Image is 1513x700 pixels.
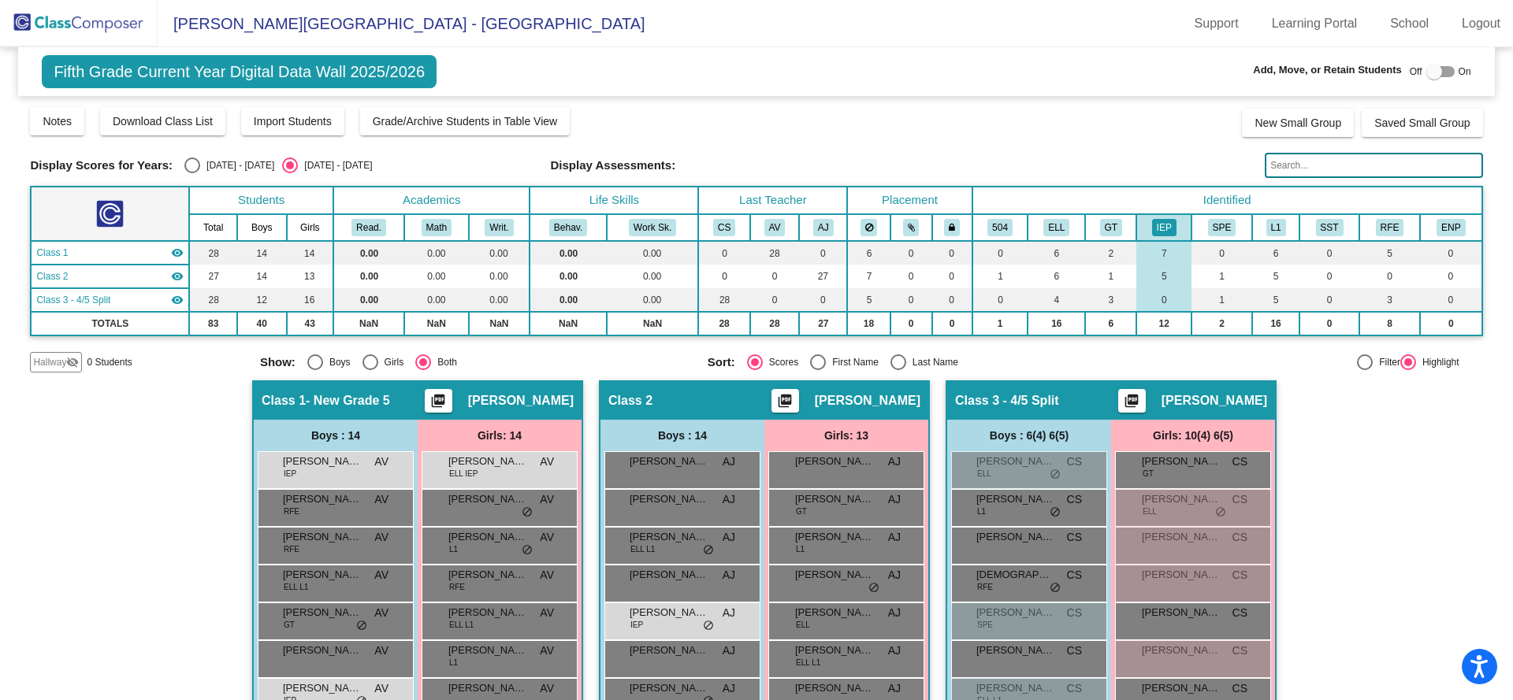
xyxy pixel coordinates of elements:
a: School [1377,11,1441,36]
button: ELL [1043,219,1069,236]
td: 6 [1085,312,1136,335]
td: 0 [890,288,932,312]
td: 16 [1028,312,1085,335]
td: 28 [698,288,749,312]
span: AV [540,491,554,508]
span: Class 1 [36,246,68,260]
td: 0.00 [333,241,404,265]
div: First Name [826,355,879,369]
span: CS [1232,454,1247,470]
span: AV [374,454,388,470]
th: Alisha Vasquez [750,214,800,241]
span: AJ [888,491,901,508]
th: Level 1 Filled Out [1252,214,1299,241]
span: RFE [449,581,465,593]
td: Carolanne Satlawa - No Class Name [31,288,189,312]
mat-radio-group: Select an option [708,354,1143,370]
td: 12 [1136,312,1191,335]
th: Speech IEP only [1191,214,1252,241]
span: RFE [284,543,299,555]
mat-radio-group: Select an option [260,354,696,370]
td: 5 [847,288,890,312]
div: [DATE] - [DATE] [200,158,274,172]
th: English Language Learner [1028,214,1085,241]
div: Both [431,355,457,369]
td: 0 [890,312,932,335]
td: 3 [1359,288,1420,312]
mat-icon: visibility [171,270,184,283]
td: 2 [1085,241,1136,265]
span: [PERSON_NAME] [468,393,574,409]
div: Girls: 10(4) 6(5) [1111,420,1275,451]
td: 13 [287,265,333,288]
td: 0 [698,241,749,265]
td: NaN [607,312,699,335]
td: 0 [932,265,972,288]
button: Import Students [241,107,344,135]
button: L1 [1266,219,1286,236]
th: 504 Plan [972,214,1028,241]
span: ELL [1143,506,1157,517]
button: Work Sk. [629,219,676,236]
td: 7 [847,265,890,288]
button: New Small Group [1242,109,1354,137]
div: Scores [763,355,798,369]
span: [PERSON_NAME] [976,454,1055,469]
div: Boys [323,355,351,369]
span: [PERSON_NAME] [630,643,708,658]
span: ELL [977,468,991,480]
td: 2 [1191,312,1252,335]
span: AV [540,643,554,659]
span: AJ [888,567,901,583]
td: 6 [847,241,890,265]
td: NaN [333,312,404,335]
span: - New Grade 5 [306,393,390,409]
span: [PERSON_NAME] [PERSON_NAME] [283,491,362,507]
span: On [1459,65,1471,79]
div: [DATE] - [DATE] [298,158,372,172]
span: CS [1232,491,1247,508]
mat-icon: picture_as_pdf [429,393,448,415]
button: AJ [813,219,834,236]
button: Behav. [549,219,587,236]
span: [PERSON_NAME] [1142,454,1221,469]
td: 16 [287,288,333,312]
button: IEP [1152,219,1177,236]
td: 0 [698,265,749,288]
td: 5 [1359,241,1420,265]
span: AV [374,605,388,621]
td: 0.00 [607,265,699,288]
td: 0 [1420,288,1481,312]
span: [PERSON_NAME] Angeles [PERSON_NAME] [283,529,362,545]
span: AV [374,567,388,583]
span: [PERSON_NAME] [283,454,362,469]
mat-radio-group: Select an option [184,157,372,173]
span: AJ [888,454,901,470]
td: TOTALS [31,312,189,335]
td: 0 [1136,288,1191,312]
span: Class 3 - 4/5 Split [36,293,110,307]
th: Last Teacher [698,187,847,214]
span: [PERSON_NAME] [283,605,362,620]
div: Boys : 14 [254,420,418,451]
td: 1 [1191,288,1252,312]
th: Keep with teacher [932,214,972,241]
th: Ana Johnson [799,214,847,241]
th: Girls [287,214,333,241]
td: 0 [972,241,1028,265]
td: 0 [1299,312,1359,335]
span: [PERSON_NAME] [795,567,874,583]
span: IEP [630,619,643,631]
span: [DEMOGRAPHIC_DATA][PERSON_NAME] [976,567,1055,583]
span: [PERSON_NAME] [976,605,1055,620]
span: [PERSON_NAME] [1142,491,1221,507]
td: 0 [932,312,972,335]
td: 28 [750,241,800,265]
th: Carolanne Satlawa [698,214,749,241]
span: do_not_disturb_alt [703,544,714,557]
span: do_not_disturb_alt [356,620,367,632]
td: 0.00 [469,265,530,288]
span: AV [374,643,388,659]
th: Total [189,214,237,241]
th: Students [189,187,333,214]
